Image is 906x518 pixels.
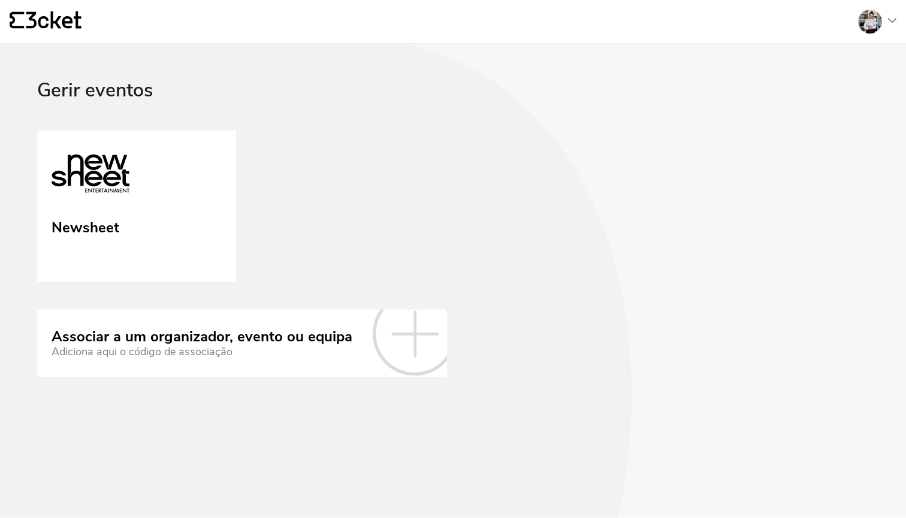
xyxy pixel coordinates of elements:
[10,12,24,29] g: {' '}
[52,215,119,237] div: Newsheet
[52,329,352,346] div: Associar a um organizador, evento ou equipa
[10,11,81,32] a: {' '}
[37,80,869,131] div: Gerir eventos
[52,150,129,204] img: Newsheet
[37,310,447,377] a: Associar a um organizador, evento ou equipa Adiciona aqui o código de associação
[52,346,352,358] div: Adiciona aqui o código de associação
[37,131,236,283] a: Newsheet Newsheet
